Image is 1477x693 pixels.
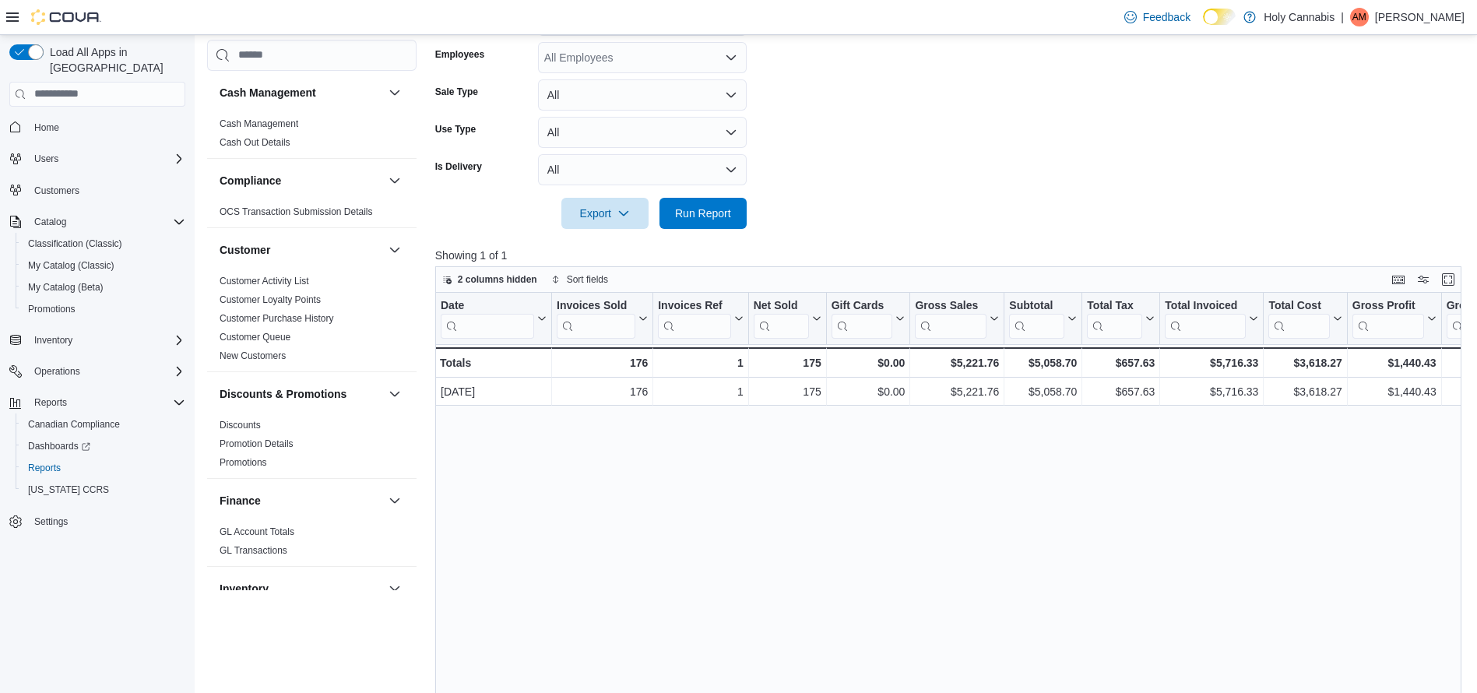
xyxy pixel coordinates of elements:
div: $657.63 [1087,354,1155,372]
div: $3,618.27 [1268,382,1342,401]
button: Customers [3,179,192,202]
a: OCS Transaction Submission Details [220,206,373,216]
span: My Catalog (Beta) [28,281,104,294]
label: Use Type [435,123,476,135]
button: Compliance [385,171,404,189]
a: Customer Purchase History [220,312,334,323]
div: Customer [207,271,417,371]
span: My Catalog (Beta) [22,278,185,297]
label: Is Delivery [435,160,482,173]
button: All [538,79,747,111]
div: Totals [440,354,547,372]
a: Promotion Details [220,438,294,449]
span: Users [28,150,185,168]
span: Operations [34,365,80,378]
span: Customer Loyalty Points [220,293,321,305]
a: Dashboards [16,435,192,457]
div: Total Invoiced [1165,298,1246,313]
span: GL Account Totals [220,525,294,537]
button: Operations [3,361,192,382]
button: Export [561,198,649,229]
span: Discounts [220,418,261,431]
button: My Catalog (Beta) [16,276,192,298]
span: Customers [34,185,79,197]
button: Gift Cards [831,298,905,338]
div: Net Sold [753,298,808,313]
span: Dashboards [28,440,90,452]
button: Inventory [385,579,404,597]
h3: Inventory [220,580,269,596]
div: Cash Management [207,114,417,157]
a: Reports [22,459,67,477]
span: Canadian Compliance [22,415,185,434]
div: Gift Cards [831,298,892,313]
div: Finance [207,522,417,565]
button: All [538,154,747,185]
span: Export [571,198,639,229]
span: AM [1352,8,1366,26]
a: Customers [28,181,86,200]
h3: Finance [220,492,261,508]
div: Gift Card Sales [831,298,892,338]
div: [DATE] [441,382,547,401]
a: Dashboards [22,437,97,456]
button: Classification (Classic) [16,233,192,255]
button: Invoices Ref [658,298,743,338]
span: Customer Activity List [220,274,309,287]
span: Home [28,118,185,137]
button: Catalog [28,213,72,231]
span: Classification (Classic) [22,234,185,253]
a: Customer Loyalty Points [220,294,321,304]
button: Home [3,116,192,139]
button: Discounts & Promotions [385,384,404,403]
span: Promotions [28,303,76,315]
button: Cash Management [220,84,382,100]
span: Users [34,153,58,165]
button: Inventory [3,329,192,351]
span: Cash Out Details [220,135,290,148]
div: Invoices Ref [658,298,730,338]
button: 2 columns hidden [436,270,543,289]
p: Showing 1 of 1 [435,248,1472,263]
p: | [1341,8,1344,26]
div: $1,440.43 [1352,382,1437,401]
button: Cash Management [385,83,404,101]
span: Reports [28,393,185,412]
div: $5,221.76 [915,354,999,372]
div: Total Tax [1087,298,1142,313]
a: Settings [28,512,74,531]
button: My Catalog (Classic) [16,255,192,276]
div: $0.00 [831,354,905,372]
span: OCS Transaction Submission Details [220,205,373,217]
button: Total Tax [1087,298,1155,338]
span: Canadian Compliance [28,418,120,431]
div: 175 [754,382,821,401]
p: [PERSON_NAME] [1375,8,1465,26]
span: Customer Purchase History [220,311,334,324]
div: Subtotal [1009,298,1064,313]
button: Users [3,148,192,170]
button: Date [441,298,547,338]
div: $5,716.33 [1165,354,1258,372]
input: Dark Mode [1203,9,1236,25]
span: Run Report [675,206,731,221]
a: Canadian Compliance [22,415,126,434]
button: Subtotal [1009,298,1077,338]
a: Cash Management [220,118,298,128]
span: Reports [28,462,61,474]
button: Compliance [220,172,382,188]
div: Total Invoiced [1165,298,1246,338]
button: Total Invoiced [1165,298,1258,338]
span: Home [34,121,59,134]
button: Net Sold [753,298,821,338]
span: Catalog [28,213,185,231]
div: 1 [658,354,743,372]
img: Cova [31,9,101,25]
div: $0.00 [832,382,906,401]
div: $5,221.76 [915,382,999,401]
button: Inventory [220,580,382,596]
p: Holy Cannabis [1264,8,1335,26]
div: Gross Sales [915,298,986,338]
a: Customer Queue [220,331,290,342]
span: GL Transactions [220,543,287,556]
